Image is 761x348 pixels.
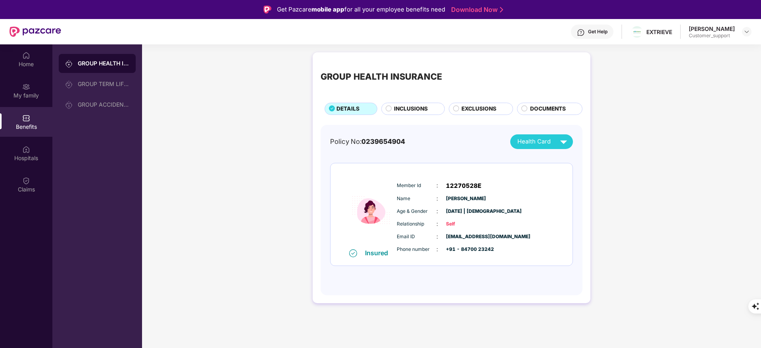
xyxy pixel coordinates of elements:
span: : [436,232,438,241]
span: Age & Gender [397,208,436,215]
span: Name [397,195,436,203]
img: svg+xml;base64,PHN2ZyB4bWxucz0iaHR0cDovL3d3dy53My5vcmcvMjAwMC9zdmciIHdpZHRoPSIxNiIgaGVpZ2h0PSIxNi... [349,249,357,257]
img: download%20(1).png [631,29,643,36]
div: [PERSON_NAME] [689,25,735,33]
img: svg+xml;base64,PHN2ZyBpZD0iSG9tZSIgeG1sbnM9Imh0dHA6Ly93d3cudzMub3JnLzIwMDAvc3ZnIiB3aWR0aD0iMjAiIG... [22,52,30,59]
span: Member Id [397,182,436,189]
span: Self [446,220,486,228]
span: Relationship [397,220,436,228]
img: svg+xml;base64,PHN2ZyB4bWxucz0iaHR0cDovL3d3dy53My5vcmcvMjAwMC9zdmciIHZpZXdCb3g9IjAgMCAyNCAyNCIgd2... [557,135,571,149]
span: 12270528E [446,181,481,191]
span: [PERSON_NAME] [446,195,486,203]
img: svg+xml;base64,PHN2ZyB3aWR0aD0iMjAiIGhlaWdodD0iMjAiIHZpZXdCb3g9IjAgMCAyMCAyMCIgZmlsbD0ibm9uZSIgeG... [65,80,73,88]
div: GROUP TERM LIFE INSURANCE [78,81,129,87]
div: GROUP HEALTH INSURANCE [78,59,129,67]
span: +91 - 84700 23242 [446,246,486,253]
div: GROUP ACCIDENTAL INSURANCE [78,101,129,108]
span: Health Card [517,137,551,146]
img: svg+xml;base64,PHN2ZyBpZD0iRHJvcGRvd24tMzJ4MzIiIHhtbG5zPSJodHRwOi8vd3d3LnczLm9yZy8yMDAwL3N2ZyIgd2... [744,29,750,35]
img: Logo [263,6,271,13]
span: [EMAIL_ADDRESS][DOMAIN_NAME] [446,233,486,241]
span: Phone number [397,246,436,253]
div: GROUP HEALTH INSURANCE [321,70,442,83]
div: EXTRIEVE [646,28,672,36]
img: svg+xml;base64,PHN2ZyBpZD0iSG9zcGl0YWxzIiB4bWxucz0iaHR0cDovL3d3dy53My5vcmcvMjAwMC9zdmciIHdpZHRoPS... [22,145,30,153]
img: svg+xml;base64,PHN2ZyB3aWR0aD0iMjAiIGhlaWdodD0iMjAiIHZpZXdCb3g9IjAgMCAyMCAyMCIgZmlsbD0ibm9uZSIgeG... [65,60,73,68]
img: icon [347,172,395,249]
span: Email ID [397,233,436,241]
div: Get Help [588,29,607,35]
img: svg+xml;base64,PHN2ZyBpZD0iQmVuZWZpdHMiIHhtbG5zPSJodHRwOi8vd3d3LnczLm9yZy8yMDAwL3N2ZyIgd2lkdGg9Ij... [22,114,30,122]
div: Policy No: [330,136,405,147]
span: DOCUMENTS [530,105,566,113]
div: Insured [365,249,393,257]
span: : [436,181,438,190]
a: Download Now [451,6,501,14]
span: : [436,194,438,203]
img: svg+xml;base64,PHN2ZyBpZD0iQ2xhaW0iIHhtbG5zPSJodHRwOi8vd3d3LnczLm9yZy8yMDAwL3N2ZyIgd2lkdGg9IjIwIi... [22,177,30,185]
div: Get Pazcare for all your employee benefits need [277,5,445,14]
img: svg+xml;base64,PHN2ZyBpZD0iSGVscC0zMngzMiIgeG1sbnM9Imh0dHA6Ly93d3cudzMub3JnLzIwMDAvc3ZnIiB3aWR0aD... [577,29,585,36]
span: : [436,207,438,216]
img: New Pazcare Logo [10,27,61,37]
div: Customer_support [689,33,735,39]
span: DETAILS [336,105,359,113]
span: : [436,245,438,254]
button: Health Card [510,134,573,149]
strong: mobile app [311,6,344,13]
span: 0239654904 [361,138,405,145]
img: svg+xml;base64,PHN2ZyB3aWR0aD0iMjAiIGhlaWdodD0iMjAiIHZpZXdCb3g9IjAgMCAyMCAyMCIgZmlsbD0ibm9uZSIgeG... [65,101,73,109]
img: svg+xml;base64,PHN2ZyB3aWR0aD0iMjAiIGhlaWdodD0iMjAiIHZpZXdCb3g9IjAgMCAyMCAyMCIgZmlsbD0ibm9uZSIgeG... [22,83,30,91]
span: INCLUSIONS [394,105,428,113]
span: EXCLUSIONS [461,105,496,113]
img: Stroke [500,6,503,14]
span: [DATE] | [DEMOGRAPHIC_DATA] [446,208,486,215]
span: : [436,220,438,228]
